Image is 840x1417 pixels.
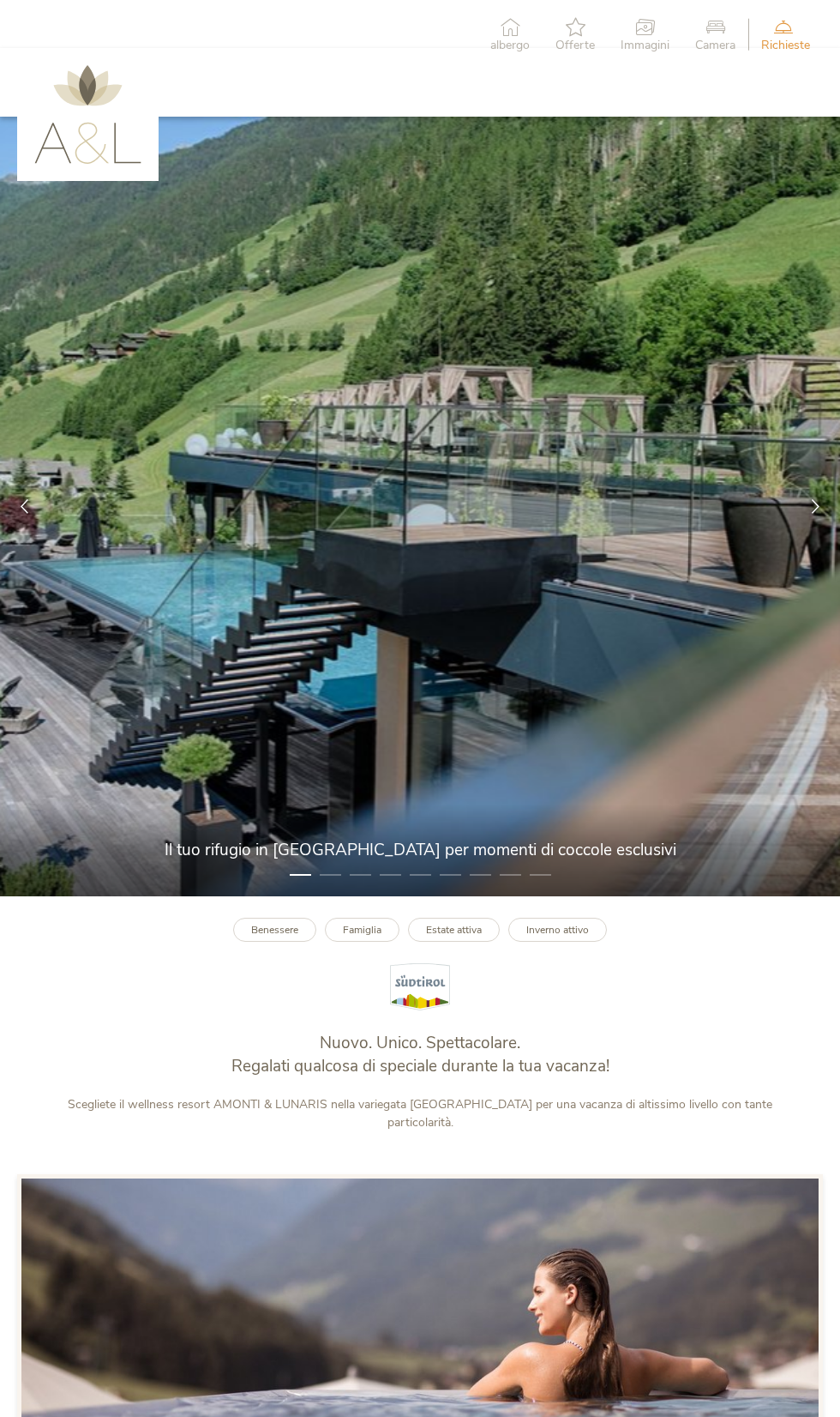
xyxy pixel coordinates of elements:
[508,918,607,943] a: Inverno attivo
[251,923,298,937] font: Benessere
[68,1096,772,1131] font: Scegliete il wellness resort AMONTI & LUNARIS nella variegata [GEOGRAPHIC_DATA] per una vacanza d...
[325,918,399,943] a: Famiglia
[526,923,589,937] font: Inverno attivo
[343,923,381,937] font: Famiglia
[231,1055,609,1077] font: Regalati qualcosa di speciale durante la tua vacanza!
[426,923,482,937] font: Estate attiva
[320,1032,520,1054] font: Nuovo. Unico. Spettacolare.
[233,918,316,943] a: Benessere
[408,918,500,943] a: Estate attiva
[390,963,450,1010] img: Alto Adige
[34,65,141,164] img: Centro benessere AMONTI & LUNARIS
